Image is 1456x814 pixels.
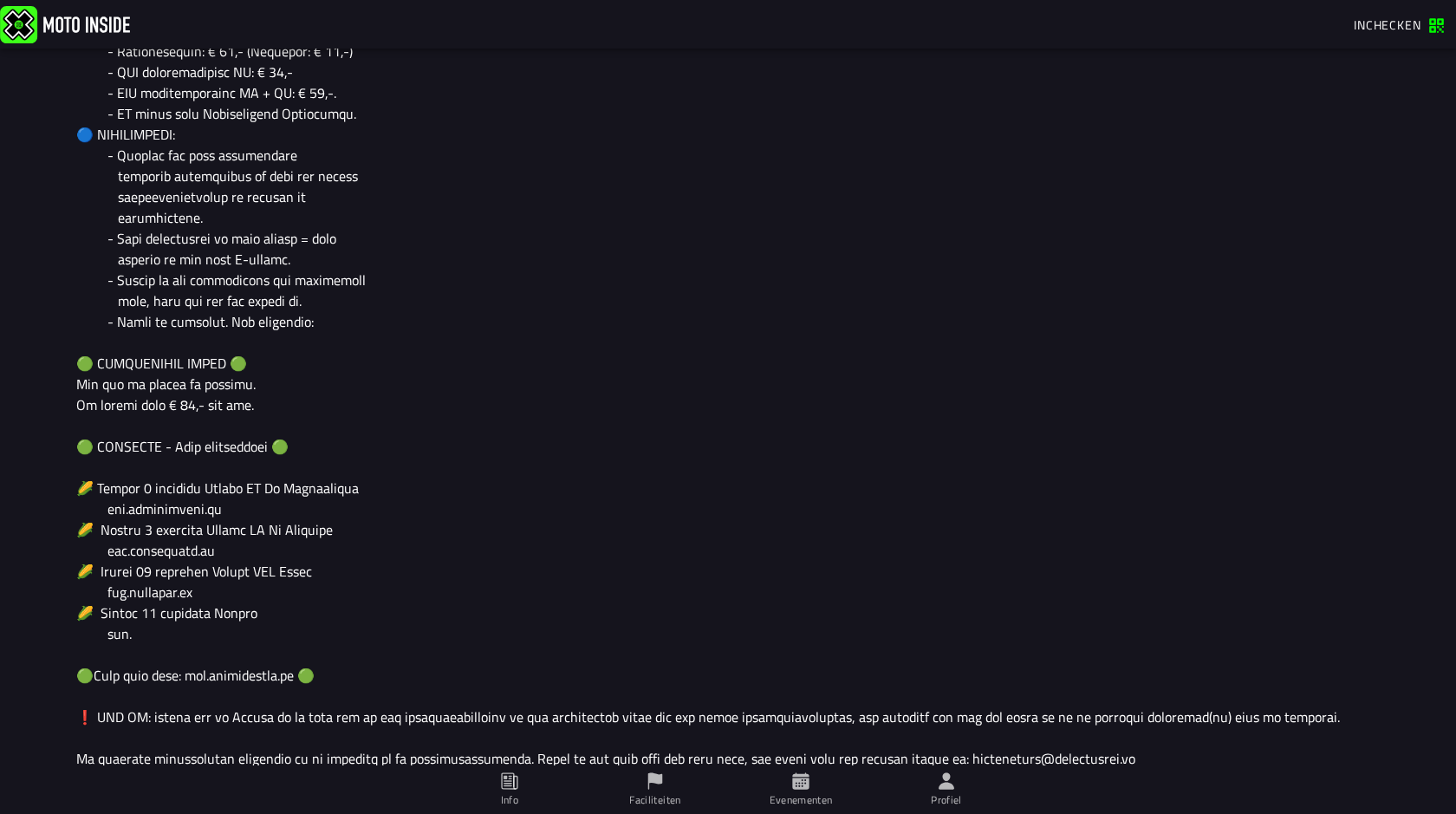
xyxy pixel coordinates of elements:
[931,792,962,808] ion-label: Profiel
[629,792,680,808] ion-label: Faciliteiten
[770,792,833,808] ion-label: Evenementen
[501,792,518,808] ion-label: Info
[1354,16,1421,34] span: Inchecken
[1345,10,1453,39] a: Inchecken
